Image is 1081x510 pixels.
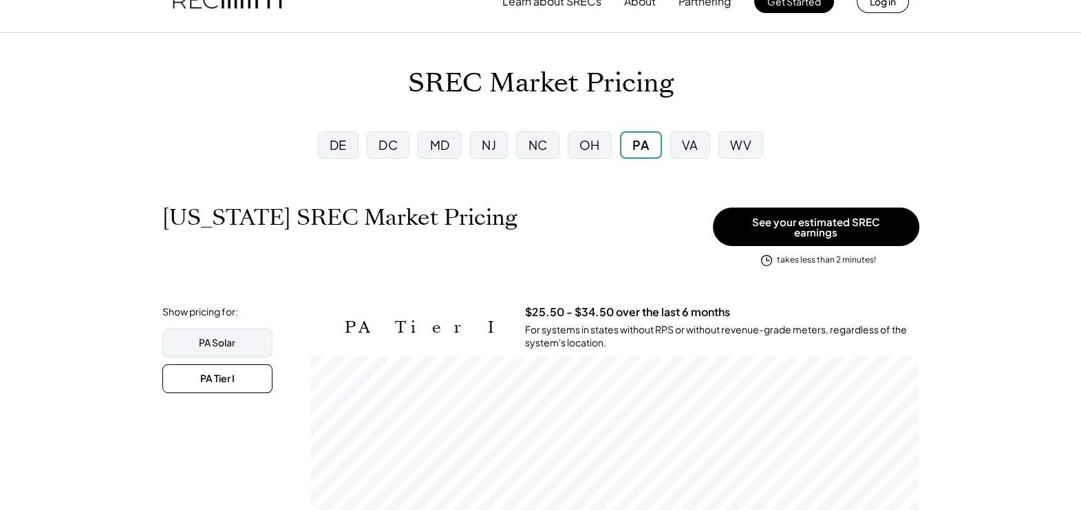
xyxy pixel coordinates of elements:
[632,136,649,153] div: PA
[525,323,919,350] div: For systems in states without RPS or without revenue-grade meters, regardless of the system's loc...
[682,136,698,153] div: VA
[162,305,238,319] div: Show pricing for:
[430,136,450,153] div: MD
[200,372,235,386] div: PA Tier I
[408,67,674,100] h1: SREC Market Pricing
[579,136,600,153] div: OH
[713,208,919,246] button: See your estimated SREC earnings
[777,254,876,266] div: takes less than 2 minutes!
[345,318,504,337] h2: PA Tier I
[330,136,347,153] div: DE
[378,136,398,153] div: DC
[730,136,751,153] div: WV
[482,136,496,153] div: NJ
[528,136,547,153] div: NC
[199,336,235,350] div: PA Solar
[525,305,730,320] h3: $25.50 - $34.50 over the last 6 months
[162,204,517,231] h1: [US_STATE] SREC Market Pricing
